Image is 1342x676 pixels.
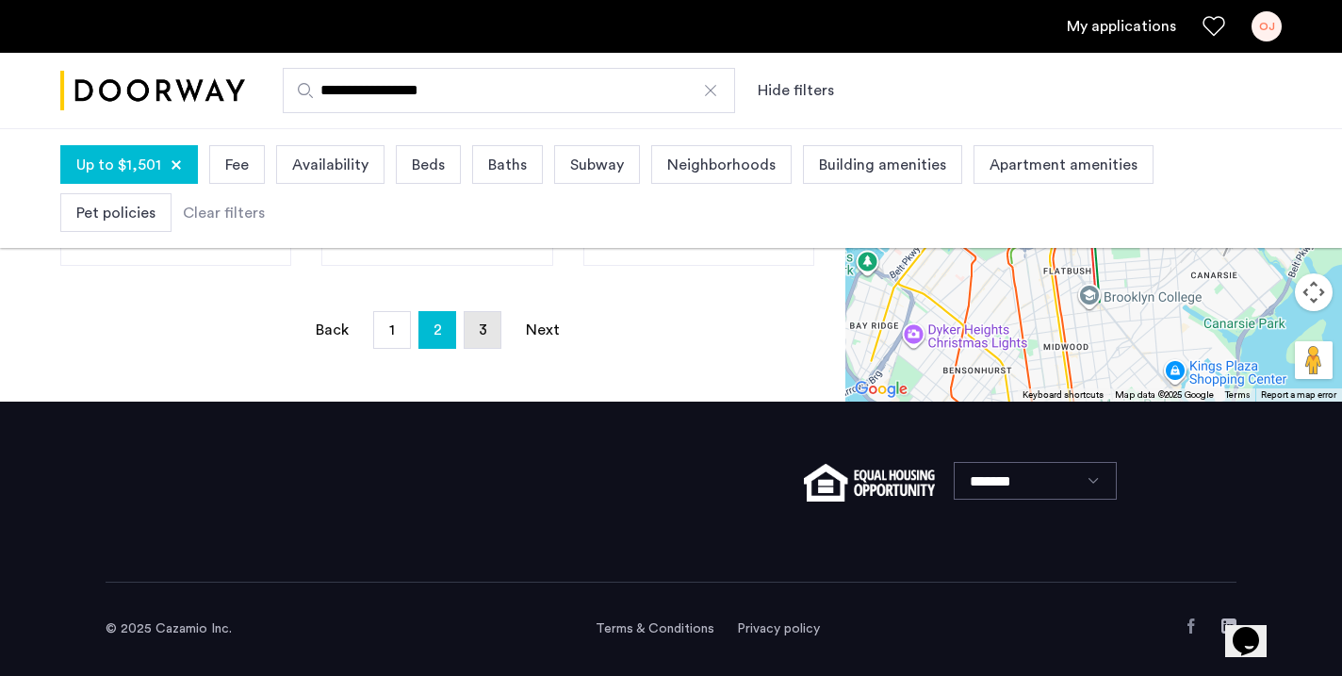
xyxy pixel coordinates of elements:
[850,377,912,402] a: Open this area in Google Maps (opens a new window)
[990,154,1137,176] span: Apartment amenities
[479,322,487,338] span: 3
[1023,388,1104,402] button: Keyboard shortcuts
[225,154,249,176] span: Fee
[292,154,368,176] span: Availability
[524,312,562,348] a: Next
[570,154,624,176] span: Subway
[1295,273,1333,311] button: Map camera controls
[596,619,714,638] a: Terms and conditions
[389,322,395,338] span: 1
[1225,388,1250,402] a: Terms
[60,311,814,349] nav: Pagination
[434,315,442,345] span: 2
[488,154,527,176] span: Baths
[1252,11,1282,41] div: OJ
[183,202,265,224] div: Clear filters
[737,619,820,638] a: Privacy policy
[1184,618,1199,634] a: Facebook
[804,464,935,502] img: equal-housing.png
[1225,601,1285,657] iframe: chat widget
[313,312,351,348] a: Back
[667,154,776,176] span: Neighborhoods
[60,56,245,126] a: Cazamio logo
[412,154,445,176] span: Beds
[60,56,245,126] img: logo
[758,79,834,102] button: Show or hide filters
[283,68,735,113] input: Apartment Search
[1221,618,1236,634] a: LinkedIn
[819,154,946,176] span: Building amenities
[1295,341,1333,379] button: Drag Pegman onto the map to open Street View
[850,377,912,402] img: Google
[106,622,232,635] span: © 2025 Cazamio Inc.
[1115,390,1214,400] span: Map data ©2025 Google
[1261,388,1336,402] a: Report a map error
[76,202,155,224] span: Pet policies
[1067,15,1176,38] a: My application
[954,462,1117,500] select: Language select
[76,154,161,176] span: Up to $1,501
[1203,15,1225,38] a: Favorites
